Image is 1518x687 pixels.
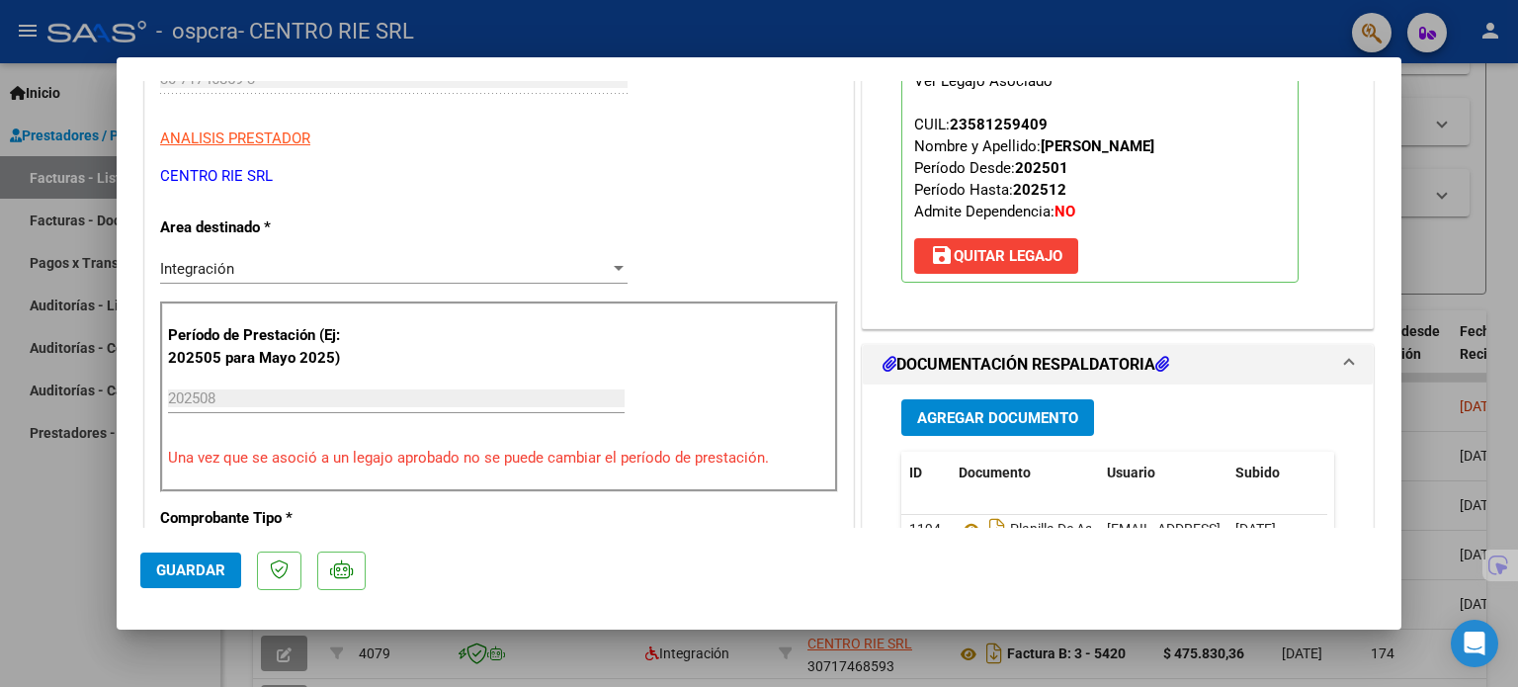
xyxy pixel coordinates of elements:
[914,70,1053,92] div: Ver Legajo Asociado
[901,452,951,494] datatable-header-cell: ID
[1041,137,1154,155] strong: [PERSON_NAME]
[160,216,364,239] p: Area destinado *
[901,399,1094,436] button: Agregar Documento
[1015,159,1068,177] strong: 202501
[1054,203,1075,220] strong: NO
[1235,521,1276,537] span: [DATE]
[1235,465,1280,480] span: Subido
[951,452,1099,494] datatable-header-cell: Documento
[168,447,830,470] p: Una vez que se asoció a un legajo aprobado no se puede cambiar el período de prestación.
[156,561,225,579] span: Guardar
[168,324,367,369] p: Período de Prestación (Ej: 202505 para Mayo 2025)
[1107,521,1441,537] span: [EMAIL_ADDRESS][DOMAIN_NAME] - CENTRO RIE SRL
[863,345,1373,385] mat-expansion-panel-header: DOCUMENTACIÓN RESPALDATORIA
[909,465,922,480] span: ID
[914,238,1078,274] button: Quitar Legajo
[140,553,241,588] button: Guardar
[160,129,310,147] span: ANALISIS PRESTADOR
[930,243,954,267] mat-icon: save
[917,409,1078,427] span: Agregar Documento
[950,114,1048,135] div: 23581259409
[959,465,1031,480] span: Documento
[959,522,1139,538] span: Planilla De Asistencia
[160,165,838,188] p: CENTRO RIE SRL
[909,521,941,537] span: 1194
[1013,181,1066,199] strong: 202512
[1326,452,1425,494] datatable-header-cell: Acción
[883,353,1169,377] h1: DOCUMENTACIÓN RESPALDATORIA
[901,42,1299,283] p: Legajo preaprobado para Período de Prestación:
[160,507,364,530] p: Comprobante Tipo *
[914,116,1154,220] span: CUIL: Nombre y Apellido: Período Desde: Período Hasta: Admite Dependencia:
[930,247,1062,265] span: Quitar Legajo
[1107,465,1155,480] span: Usuario
[160,260,234,278] span: Integración
[1451,620,1498,667] div: Open Intercom Messenger
[1227,452,1326,494] datatable-header-cell: Subido
[1099,452,1227,494] datatable-header-cell: Usuario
